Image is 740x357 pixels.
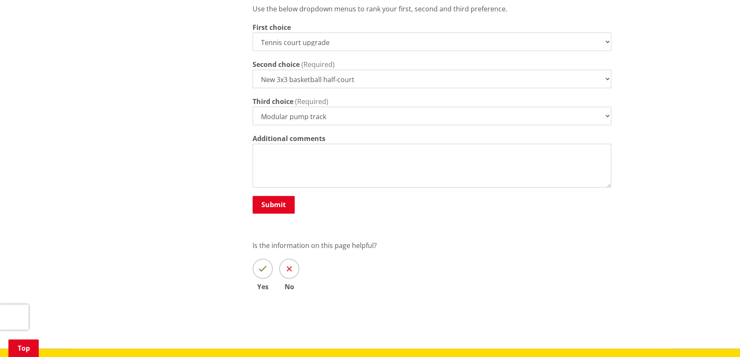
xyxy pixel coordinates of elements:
a: Top [8,339,39,357]
span: (Required) [295,97,328,106]
span: No [279,283,299,290]
p: Is the information on this page helpful? [253,240,611,250]
label: Third choice [253,96,293,107]
span: (Required) [301,60,335,69]
iframe: Messenger Launcher [701,322,732,352]
span: Yes [253,283,273,290]
button: Submit [253,196,295,213]
label: Additional comments [253,133,325,144]
label: First choice [253,22,291,32]
label: Second choice [253,59,300,69]
p: Use the below dropdown menus to rank your first, second and third preference. [253,4,611,14]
